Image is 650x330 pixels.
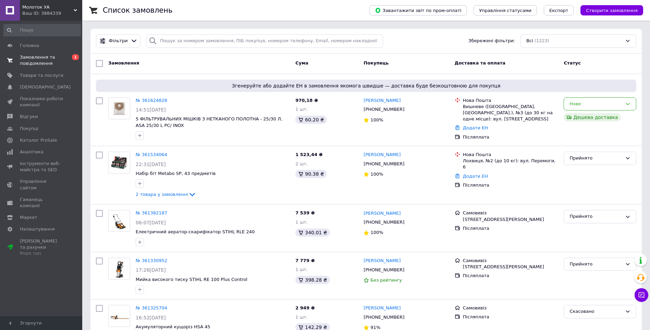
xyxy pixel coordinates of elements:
span: Cума [295,60,308,66]
span: Збережені фільтри: [468,38,515,44]
div: Нова Пошта [463,97,559,104]
div: Вишневе ([GEOGRAPHIC_DATA], [GEOGRAPHIC_DATA].), №3 (до 30 кг на одне місце): вул. [STREET_ADDRESS] [463,104,559,122]
span: Управління статусами [479,8,531,13]
a: Фото товару [108,97,130,119]
div: Прийнято [569,155,622,162]
span: [PERSON_NAME] та рахунки [20,238,63,257]
span: Налаштування [20,226,55,232]
span: Фільтри [109,38,128,44]
div: [PHONE_NUMBER] [362,218,406,227]
div: Лохвиця, №2 (до 10 кг): вул. Перемоги, 6 [463,158,559,170]
span: Згенеруйте або додайте ЕН в замовлення якомога швидше — доставка буде безкоштовною для покупця [99,82,634,89]
span: 7 539 ₴ [295,210,315,215]
span: Завантажити звіт по пром-оплаті [375,7,461,13]
span: 17:26[DATE] [136,267,166,273]
span: 1 [72,54,79,60]
a: Електричний аератор-скарифікатор STIHL RLE 240 [136,229,255,234]
span: [DEMOGRAPHIC_DATA] [20,84,71,90]
span: Без рейтингу [370,278,402,283]
div: [PHONE_NUMBER] [362,266,406,274]
a: [PERSON_NAME] [364,258,401,264]
span: Показники роботи компанії [20,96,63,108]
span: Експорт [549,8,568,13]
span: Відгуки [20,114,38,120]
span: 2 шт. [295,161,308,166]
input: Пошук за номером замовлення, ПІБ покупця, номером телефону, Email, номером накладної [146,34,383,48]
div: 398.28 ₴ [295,276,330,284]
a: № 361325704 [136,305,167,310]
a: Додати ЕН [463,125,488,130]
button: Чат з покупцем [635,288,648,302]
div: Скасовано [569,308,622,315]
span: 100% [370,172,383,177]
div: Нова Пошта [463,152,559,158]
div: Прийнято [569,213,622,220]
div: Післяплата [463,182,559,188]
img: Фото товару [112,210,126,232]
span: 14:51[DATE] [136,107,166,113]
span: 1 шт. [295,107,308,112]
div: 340.01 ₴ [295,228,330,237]
span: 970,18 ₴ [295,98,318,103]
a: № 361382187 [136,210,167,215]
span: 100% [370,117,383,122]
span: Гаманець компанії [20,197,63,209]
span: Покупець [364,60,389,66]
a: Акумуляторний кущоріз HSA 45 [136,324,210,329]
div: Післяплата [463,225,559,232]
button: Завантажити звіт по пром-оплаті [369,5,467,15]
div: Самовивіз [463,305,559,311]
div: [STREET_ADDRESS][PERSON_NAME] [463,264,559,270]
span: 7 779 ₴ [295,258,315,263]
div: Ваш ID: 3884339 [22,10,82,16]
div: Prom топ [20,250,63,257]
a: 5 ФІЛЬТРУВАЛЬНИХ МІШКІВ З НЕТКАНОГО ПОЛОТНА - 25/30 Л, ASA 25/30 L PC/ INOX [136,116,282,128]
span: Створити замовлення [586,8,638,13]
span: Статус [564,60,581,66]
span: Маркет [20,214,37,221]
div: [STREET_ADDRESS][PERSON_NAME] [463,216,559,223]
span: 06:07[DATE] [136,220,166,225]
a: [PERSON_NAME] [364,152,401,158]
button: Експорт [544,5,574,15]
span: 2 товара у замовленні [136,192,188,197]
div: Дешева доставка [564,113,621,121]
span: Доставка та оплата [455,60,505,66]
span: Молоток УА [22,4,74,10]
div: [PHONE_NUMBER] [362,105,406,114]
div: Самовивіз [463,258,559,264]
a: [PERSON_NAME] [364,210,401,217]
div: [PHONE_NUMBER] [362,313,406,322]
span: 2 949 ₴ [295,305,315,310]
span: Замовлення та повідомлення [20,54,63,67]
span: Замовлення [108,60,139,66]
div: 90.38 ₴ [295,170,327,178]
span: 91% [370,325,380,330]
span: Товари та послуги [20,72,63,79]
img: Фото товару [112,258,126,279]
div: Післяплата [463,273,559,279]
span: Покупці [20,126,38,132]
a: № 361534064 [136,152,167,157]
div: 60.20 ₴ [295,116,327,124]
span: 1 шт. [295,267,308,272]
button: Управління статусами [474,5,537,15]
a: Фото товару [108,305,130,327]
span: Управління сайтом [20,178,63,191]
div: Післяплата [463,314,559,320]
input: Пошук [3,24,81,36]
span: 100% [370,230,383,235]
a: [PERSON_NAME] [364,97,401,104]
h1: Список замовлень [103,6,172,14]
span: 1 523,44 ₴ [295,152,322,157]
span: Аналітика [20,149,44,155]
a: Набір біт Metabo SP, 43 предметів [136,171,216,176]
a: Створити замовлення [574,8,643,13]
span: Всі [526,38,533,44]
img: Фото товару [109,312,130,320]
div: Нове [569,101,622,108]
